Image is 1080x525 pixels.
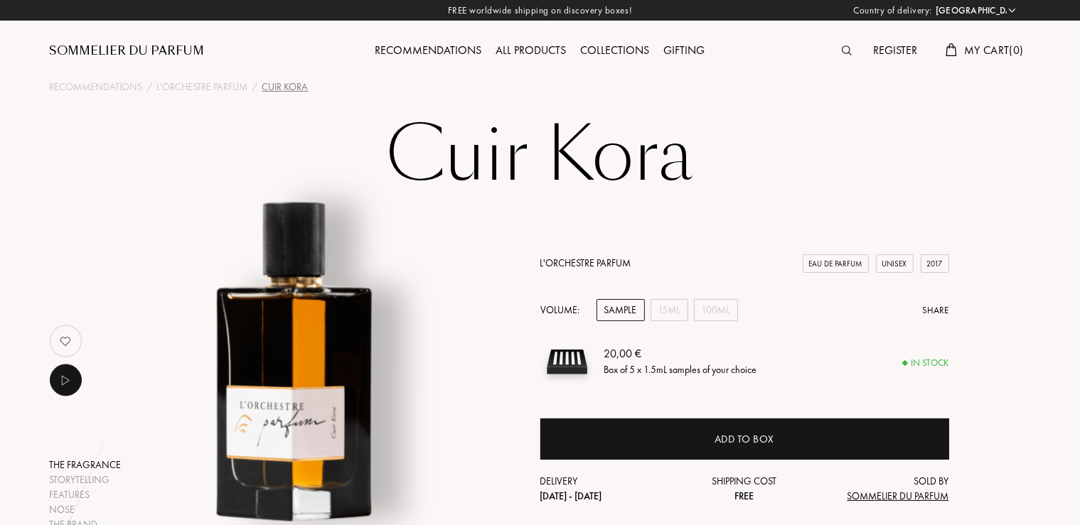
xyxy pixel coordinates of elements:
div: 20,00 € [604,346,757,363]
div: Nose [50,502,122,517]
div: 2017 [921,254,949,274]
div: Volume: [540,299,588,321]
a: Gifting [657,43,712,58]
a: Recommendations [50,80,143,94]
div: 100mL [694,299,738,321]
span: Sommelier du Parfum [847,489,948,502]
h1: Cuir Kora [185,117,896,195]
div: Box of 5 x 1.5mL samples of your choice [604,363,757,378]
a: All products [489,43,574,58]
img: cart.svg [946,43,957,56]
a: Register [866,43,924,58]
div: Share [923,303,949,318]
div: Eau de Parfum [803,254,869,274]
div: Recommendations [368,42,489,60]
span: Country of delivery: [854,4,932,18]
div: Cuir Kora [262,80,309,94]
div: The fragrance [50,458,122,472]
div: In stock [903,356,949,370]
a: L'Orchestre Parfum [540,256,631,269]
span: [DATE] - [DATE] [540,489,602,502]
div: Shipping cost [676,474,813,504]
div: Sample [597,299,645,321]
div: Storytelling [50,472,122,487]
div: / [252,80,258,94]
div: Features [50,487,122,502]
div: Delivery [540,474,677,504]
a: L'Orchestre Parfum [157,80,248,94]
div: Register [866,42,924,60]
div: 15mL [651,299,688,321]
a: Sommelier du Parfum [50,43,205,60]
div: Collections [574,42,657,60]
a: Collections [574,43,657,58]
div: Add to box [715,431,774,448]
div: Unisex [876,254,914,274]
div: All products [489,42,574,60]
a: Recommendations [368,43,489,58]
span: My Cart ( 0 ) [964,43,1023,58]
div: / [147,80,153,94]
img: no_like_p.png [51,327,80,355]
div: Sold by [813,474,949,504]
img: music_play.png [57,372,75,389]
div: Gifting [657,42,712,60]
img: sample box [540,335,594,389]
span: Free [734,489,754,502]
img: search_icn.svg [842,45,852,55]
